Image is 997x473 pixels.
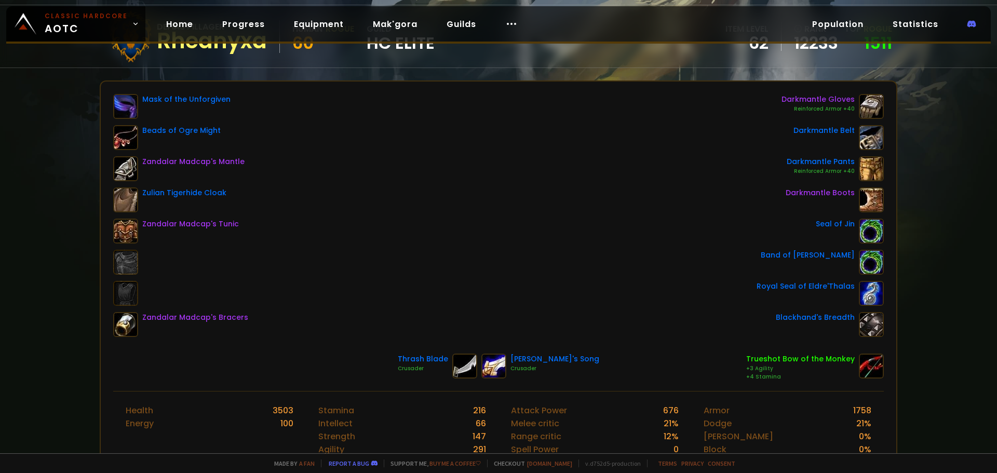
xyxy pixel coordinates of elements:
div: 147 [473,430,486,443]
img: item-19836 [113,312,138,337]
div: Darkmantle Gloves [782,94,855,105]
div: [PERSON_NAME] [704,430,773,443]
div: 216 [473,404,486,417]
div: Darkmantle Pants [787,156,855,167]
a: Buy me a coffee [429,460,481,467]
div: Crusader [510,364,599,373]
div: 0 % [859,443,871,456]
div: Seal of Jin [816,219,855,229]
a: Mak'gora [365,13,426,35]
img: item-13404 [113,94,138,119]
div: Zandalar Madcap's Mantle [142,156,245,167]
img: item-19835 [113,156,138,181]
div: +3 Agility [746,364,855,373]
div: 0 [673,443,679,456]
div: Melee critic [511,417,559,430]
div: Crusader [398,364,448,373]
a: Classic HardcoreAOTC [6,6,145,42]
div: Reinforced Armor +40 [782,105,855,113]
span: v. d752d5 - production [578,460,641,467]
span: Made by [268,460,315,467]
div: Dodge [704,417,732,430]
div: 3503 [273,404,293,417]
div: Thrash Blade [398,354,448,364]
div: Darkmantle Boots [786,187,855,198]
div: Beads of Ogre Might [142,125,221,136]
div: 21 % [856,417,871,430]
div: Range critic [511,430,561,443]
div: Strength [318,430,355,443]
a: 12233 [794,35,838,51]
img: item-15806 [481,354,506,379]
a: Privacy [681,460,704,467]
span: AOTC [45,11,128,36]
div: Block [704,443,726,456]
img: item-17705 [452,354,477,379]
div: 21 % [664,417,679,430]
div: Mask of the Unforgiven [142,94,231,105]
div: Attack Power [511,404,567,417]
div: Royal Seal of Eldre'Thalas [757,281,855,292]
div: 1758 [853,404,871,417]
a: Equipment [286,13,352,35]
img: item-19834 [113,219,138,244]
img: item-22002 [859,125,884,150]
span: HC Elite [367,35,435,51]
div: 676 [663,404,679,417]
img: item-19907 [113,187,138,212]
div: Armor [704,404,730,417]
a: Home [158,13,201,35]
div: Darkmantle Belt [793,125,855,136]
a: [DOMAIN_NAME] [527,460,572,467]
div: Zulian Tigerhide Cloak [142,187,226,198]
a: Statistics [884,13,947,35]
div: [PERSON_NAME]'s Song [510,354,599,364]
img: item-18465 [859,281,884,306]
div: +4 Stamina [746,373,855,381]
div: Reinforced Armor +40 [787,167,855,175]
img: item-19898 [859,219,884,244]
div: Health [126,404,153,417]
a: Terms [658,460,677,467]
img: item-19925 [859,250,884,275]
a: Population [804,13,872,35]
div: 12 % [664,430,679,443]
span: Support me, [384,460,481,467]
div: Spell Power [511,443,559,456]
img: item-22150 [113,125,138,150]
div: 291 [473,443,486,456]
div: Trueshot Bow of the Monkey [746,354,855,364]
div: Zandalar Madcap's Bracers [142,312,248,323]
div: 0 % [859,430,871,443]
div: Blackhand's Breadth [776,312,855,323]
div: Agility [318,443,344,456]
div: 100 [280,417,293,430]
img: item-4087 [859,354,884,379]
div: Rheanyxa [157,33,267,49]
div: Energy [126,417,154,430]
div: Intellect [318,417,353,430]
a: a fan [299,460,315,467]
img: item-22003 [859,187,884,212]
div: Band of [PERSON_NAME] [761,250,855,261]
div: Stamina [318,404,354,417]
a: Consent [708,460,735,467]
small: Classic Hardcore [45,11,128,21]
span: Checkout [487,460,572,467]
div: Zandalar Madcap's Tunic [142,219,239,229]
a: Guilds [438,13,484,35]
div: guild [367,22,435,51]
a: Progress [214,13,273,35]
a: Report a bug [329,460,369,467]
img: item-22007 [859,156,884,181]
div: 66 [476,417,486,430]
img: item-22006 [859,94,884,119]
img: item-13965 [859,312,884,337]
